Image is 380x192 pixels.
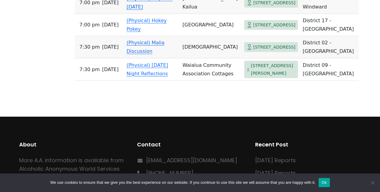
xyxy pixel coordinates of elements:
[300,36,359,58] td: District 02 - [GEOGRAPHIC_DATA]
[127,62,168,77] a: (Physical) [DATE] Night Reflections
[80,43,100,51] span: 7:30 PM
[137,140,243,149] h2: Contact
[146,169,193,177] a: [PHONE_NUMBER]
[127,18,167,32] a: (Physical) Hokey Pokey
[319,178,330,187] button: Ok
[80,21,100,29] span: 7:00 PM
[369,180,375,186] span: No
[146,156,237,164] a: [EMAIL_ADDRESS][DOMAIN_NAME]
[80,65,100,74] span: 7:30 PM
[102,65,118,74] span: [DATE]
[180,36,242,58] td: [DEMOGRAPHIC_DATA]
[251,62,296,77] span: [STREET_ADDRESS][PERSON_NAME]
[50,180,315,186] span: We use cookies to ensure that we give you the best experience on our website. If you continue to ...
[253,21,296,29] span: [STREET_ADDRESS]
[255,169,296,177] a: [DATE] Reports
[180,14,242,36] td: [GEOGRAPHIC_DATA]
[255,140,361,149] h2: Recent Post
[19,140,125,149] h2: About
[253,43,296,51] span: [STREET_ADDRESS]
[127,40,165,54] a: (Physical) Malia Discussion
[180,58,242,81] td: Waialua Community Association Cottages
[300,58,359,81] td: District 09 - [GEOGRAPHIC_DATA]
[102,43,118,51] span: [DATE]
[300,14,359,36] td: District 17 - [GEOGRAPHIC_DATA]
[102,21,118,29] span: [DATE]
[255,156,296,164] a: [DATE] Reports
